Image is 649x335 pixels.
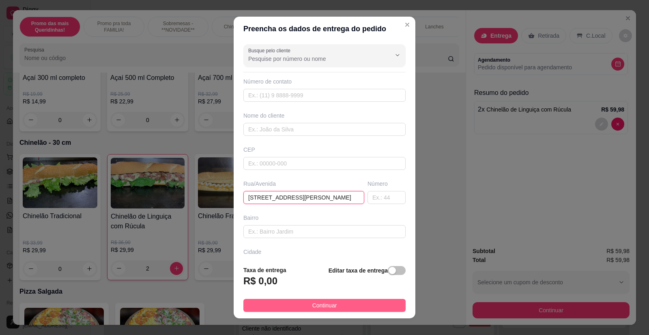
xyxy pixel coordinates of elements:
[312,301,337,310] span: Continuar
[243,267,286,273] strong: Taxa de entrega
[367,180,406,188] div: Número
[243,275,277,288] h3: R$ 0,00
[248,55,378,63] input: Busque pelo cliente
[248,47,293,54] label: Busque pelo cliente
[243,248,406,256] div: Cidade
[329,267,388,274] strong: Editar taxa de entrega
[367,191,406,204] input: Ex.: 44
[243,146,406,154] div: CEP
[243,180,364,188] div: Rua/Avenida
[243,191,364,204] input: Ex.: Rua Oscar Freire
[401,18,414,31] button: Close
[234,17,415,41] header: Preencha os dados de entrega do pedido
[243,89,406,102] input: Ex.: (11) 9 8888-9999
[243,157,406,170] input: Ex.: 00000-000
[243,225,406,238] input: Ex.: Bairro Jardim
[243,299,406,312] button: Continuar
[243,214,406,222] div: Bairro
[391,49,404,62] button: Show suggestions
[243,123,406,136] input: Ex.: João da Silva
[243,77,406,86] div: Número de contato
[243,112,406,120] div: Nome do cliente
